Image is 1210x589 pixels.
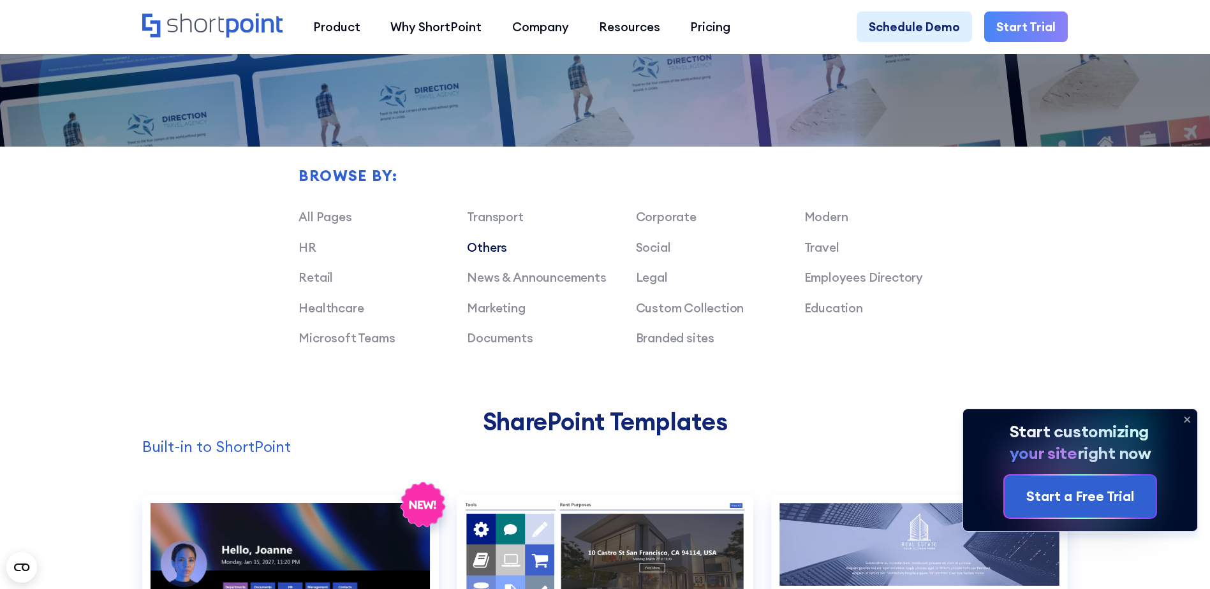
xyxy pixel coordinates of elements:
a: Legal [636,270,668,285]
a: Employees Directory [804,270,923,285]
a: Start a Free Trial [1005,476,1156,518]
a: Schedule Demo [857,11,972,41]
a: Retail [299,270,333,285]
a: Social [636,240,671,255]
a: Start Trial [984,11,1068,41]
a: Branded sites [636,330,715,345]
a: Pricing [675,11,746,41]
a: Travel [804,240,839,255]
button: Open CMP widget [6,552,37,583]
div: Start a Free Trial [1026,486,1134,507]
div: Why ShortPoint [390,18,482,36]
a: Home [142,13,283,40]
a: News & Announcements [467,270,606,285]
a: Corporate [636,209,697,224]
a: Transport [467,209,523,224]
a: Product [298,11,375,41]
a: Healthcare [299,300,364,316]
div: Company [512,18,569,36]
h2: Browse by: [299,167,972,184]
a: Why ShortPoint [376,11,497,41]
a: Others [467,240,507,255]
p: Built-in to ShortPoint [142,435,1068,458]
a: Resources [584,11,675,41]
a: Documents [467,330,533,345]
a: HR [299,240,316,255]
a: Company [497,11,584,41]
a: Modern [804,209,848,224]
a: Marketing [467,300,525,316]
a: Microsoft Teams [299,330,395,345]
div: Resources [599,18,660,36]
a: Custom Collection [636,300,744,316]
a: Education [804,300,863,316]
div: Pricing [690,18,730,36]
div: Product [313,18,360,36]
a: All Pages [299,209,351,224]
iframe: Chat Widget [1146,528,1210,589]
h2: SharePoint Templates [142,407,1068,435]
